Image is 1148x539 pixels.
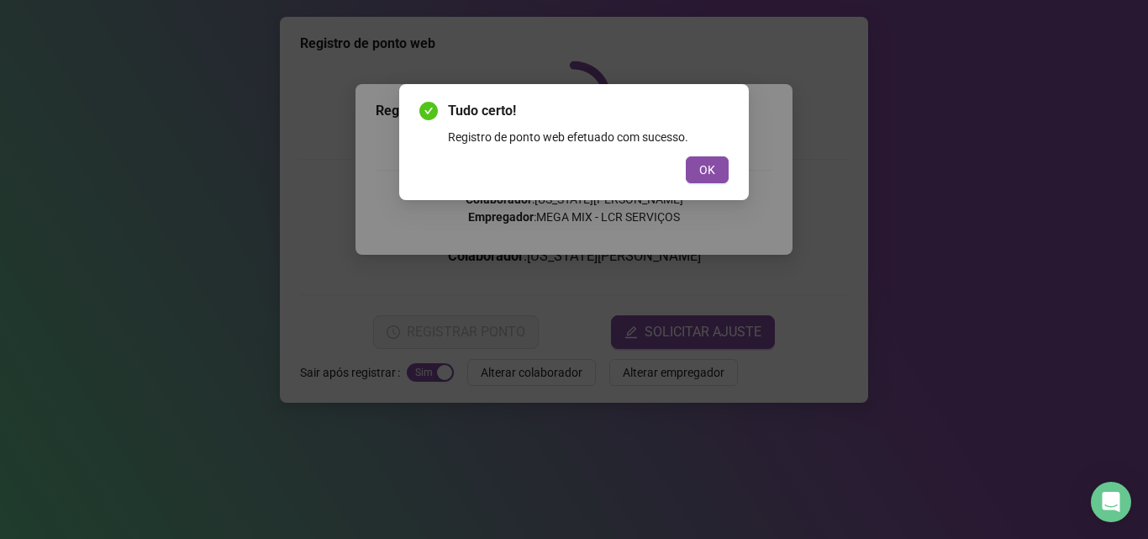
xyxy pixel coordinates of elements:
span: Tudo certo! [448,101,729,121]
div: Open Intercom Messenger [1091,482,1131,522]
div: Registro de ponto web efetuado com sucesso. [448,128,729,146]
span: check-circle [419,102,438,120]
span: OK [699,161,715,179]
button: OK [686,156,729,183]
